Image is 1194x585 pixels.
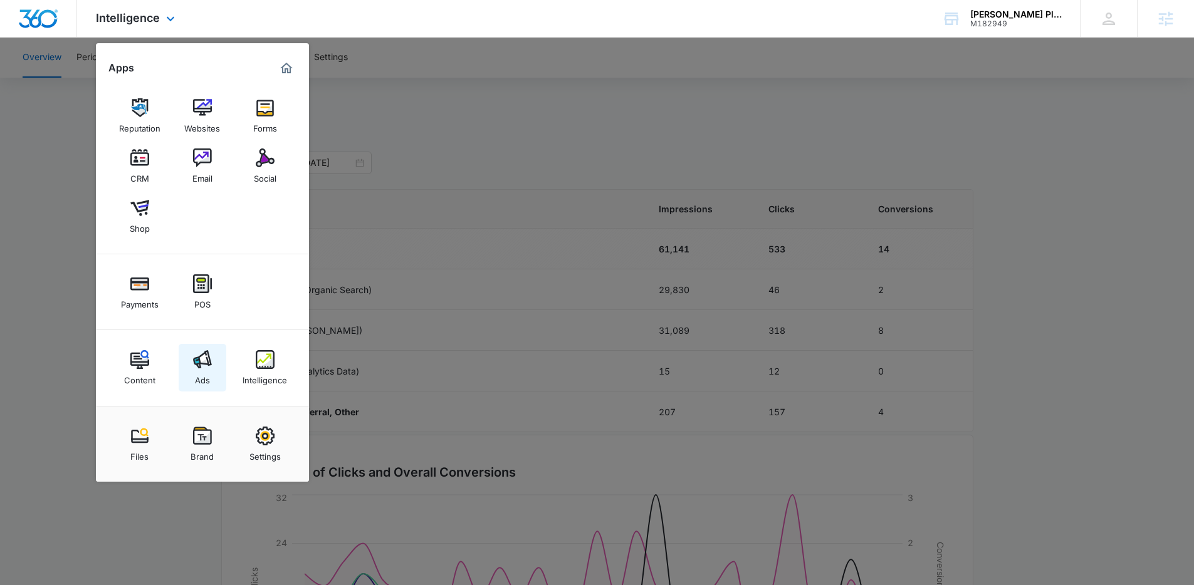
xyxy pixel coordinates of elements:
h2: Apps [108,62,134,74]
div: Intelligence [243,369,287,385]
div: Social [254,167,276,184]
div: Forms [253,117,277,133]
div: Email [192,167,212,184]
div: Ads [195,369,210,385]
a: Forms [241,92,289,140]
div: Content [124,369,155,385]
div: Settings [249,445,281,462]
a: POS [179,268,226,316]
div: Reputation [119,117,160,133]
a: Websites [179,92,226,140]
a: Shop [116,192,164,240]
a: Files [116,420,164,468]
a: Marketing 360® Dashboard [276,58,296,78]
div: Brand [191,445,214,462]
a: CRM [116,142,164,190]
a: Ads [179,344,226,391]
a: Email [179,142,226,190]
a: Reputation [116,92,164,140]
div: POS [194,293,211,309]
a: Intelligence [241,344,289,391]
a: Social [241,142,289,190]
div: Shop [130,217,150,234]
div: account name [970,9,1062,19]
a: Payments [116,268,164,316]
div: CRM [130,167,149,184]
a: Brand [179,420,226,468]
div: Websites [184,117,220,133]
div: Payments [121,293,159,309]
a: Settings [241,420,289,468]
div: account id [970,19,1062,28]
div: Files [130,445,149,462]
span: Intelligence [96,11,160,24]
a: Content [116,344,164,391]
